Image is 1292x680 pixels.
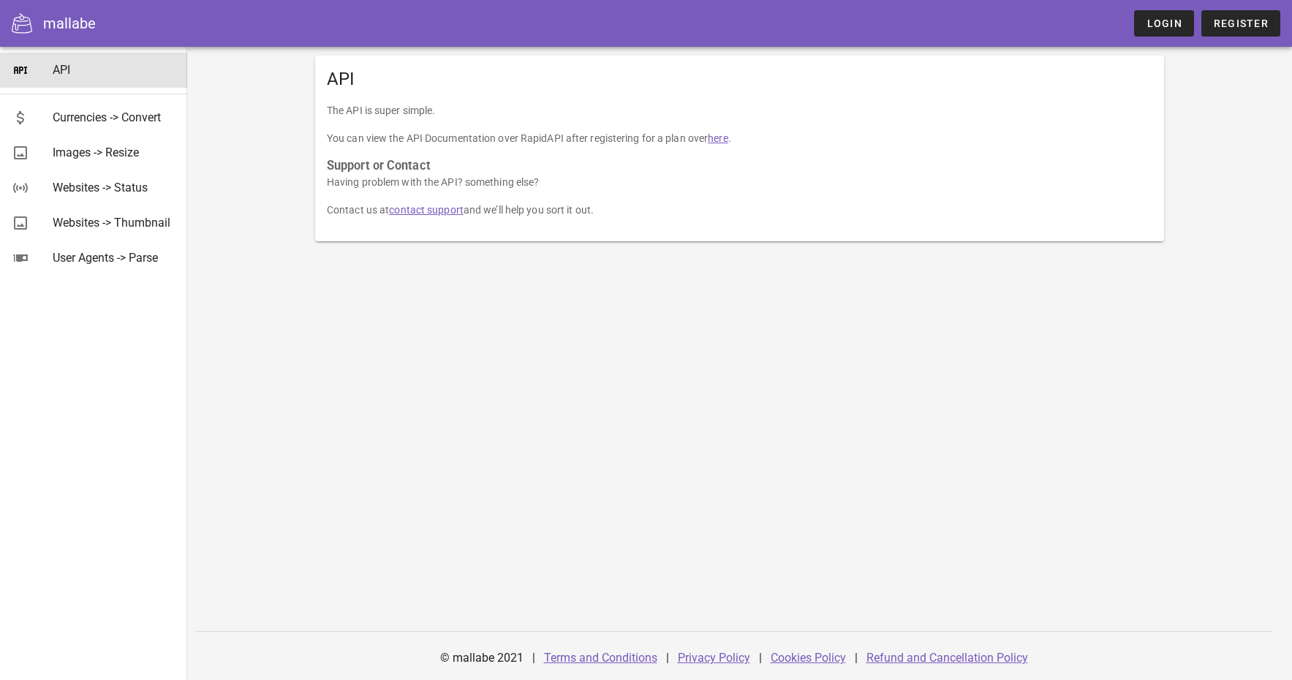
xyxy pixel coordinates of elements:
a: Register [1201,10,1280,37]
div: © mallabe 2021 [431,641,532,676]
a: Privacy Policy [678,651,750,665]
a: Login [1134,10,1193,37]
div: Websites -> Thumbnail [53,216,175,230]
div: mallabe [43,12,96,34]
span: Register [1213,18,1269,29]
a: Refund and Cancellation Policy [866,651,1028,665]
span: Login [1146,18,1182,29]
div: | [855,641,858,676]
a: here [708,132,728,144]
div: | [532,641,535,676]
a: Cookies Policy [771,651,846,665]
div: Websites -> Status [53,181,175,194]
div: | [666,641,669,676]
div: | [759,641,762,676]
p: The API is super simple. [327,102,1152,118]
div: Currencies -> Convert [53,110,175,124]
p: Having problem with the API? something else? [327,174,1152,190]
div: Images -> Resize [53,146,175,159]
div: User Agents -> Parse [53,251,175,265]
div: API [315,56,1164,102]
p: You can view the API Documentation over RapidAPI after registering for a plan over . [327,130,1152,146]
div: API [53,63,175,77]
a: Terms and Conditions [544,651,657,665]
a: contact support [389,204,464,216]
iframe: Tidio Chat [1092,586,1285,654]
p: Contact us at and we’ll help you sort it out. [327,202,1152,218]
h3: Support or Contact [327,158,1152,174]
